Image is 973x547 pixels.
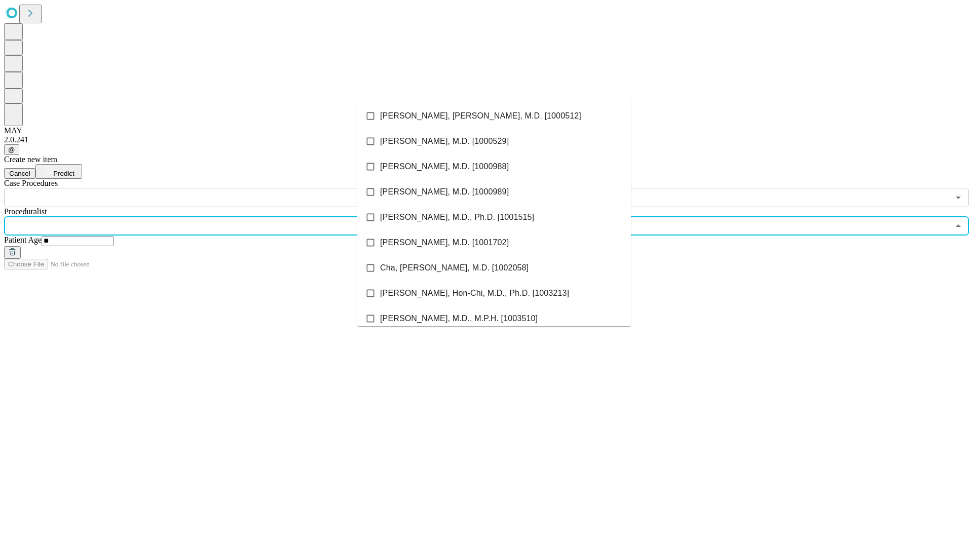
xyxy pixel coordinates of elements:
[4,155,57,164] span: Create new item
[4,207,47,216] span: Proceduralist
[9,170,30,177] span: Cancel
[4,135,969,144] div: 2.0.241
[4,179,58,187] span: Scheduled Procedure
[35,164,82,179] button: Predict
[380,186,509,198] span: [PERSON_NAME], M.D. [1000989]
[4,168,35,179] button: Cancel
[380,312,538,325] span: [PERSON_NAME], M.D., M.P.H. [1003510]
[4,236,42,244] span: Patient Age
[380,211,534,223] span: [PERSON_NAME], M.D., Ph.D. [1001515]
[380,135,509,147] span: [PERSON_NAME], M.D. [1000529]
[380,161,509,173] span: [PERSON_NAME], M.D. [1000988]
[380,262,529,274] span: Cha, [PERSON_NAME], M.D. [1002058]
[380,237,509,249] span: [PERSON_NAME], M.D. [1001702]
[380,287,569,299] span: [PERSON_NAME], Hon-Chi, M.D., Ph.D. [1003213]
[4,126,969,135] div: MAY
[951,190,965,205] button: Open
[8,146,15,153] span: @
[380,110,581,122] span: [PERSON_NAME], [PERSON_NAME], M.D. [1000512]
[4,144,19,155] button: @
[951,219,965,233] button: Close
[53,170,74,177] span: Predict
